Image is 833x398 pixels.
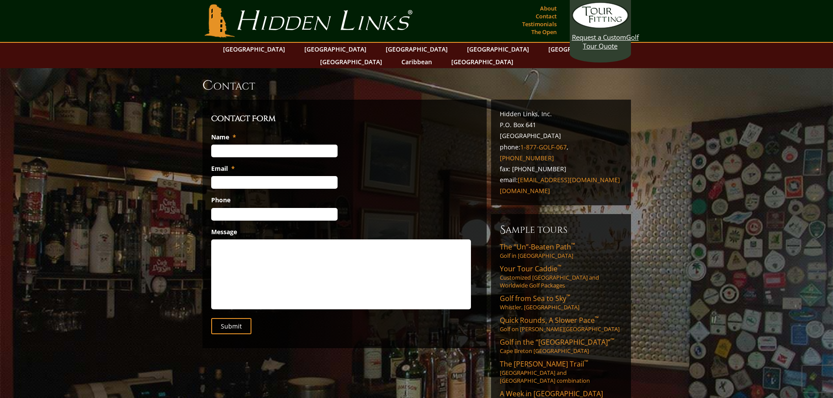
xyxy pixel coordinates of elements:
[447,55,518,68] a: [GEOGRAPHIC_DATA]
[500,154,554,162] a: [PHONE_NUMBER]
[500,359,588,369] span: The [PERSON_NAME] Trail
[595,315,599,322] sup: ™
[500,337,622,355] a: Golf in the “[GEOGRAPHIC_DATA]”™Cape Breton [GEOGRAPHIC_DATA]
[571,241,575,249] sup: ™
[572,33,626,42] span: Request a Custom
[520,18,559,30] a: Testimonials
[538,2,559,14] a: About
[300,43,371,55] a: [GEOGRAPHIC_DATA]
[500,294,622,311] a: Golf from Sea to Sky™Whistler, [GEOGRAPHIC_DATA]
[211,133,236,141] label: Name
[211,318,251,334] input: Submit
[544,43,615,55] a: [GEOGRAPHIC_DATA]
[518,176,620,184] a: [EMAIL_ADDRESS][DOMAIN_NAME]
[500,359,622,384] a: The [PERSON_NAME] Trail™[GEOGRAPHIC_DATA] and [GEOGRAPHIC_DATA] combination
[202,77,631,94] h1: Contact
[610,336,614,344] sup: ™
[500,294,570,303] span: Golf from Sea to Sky
[211,165,235,173] label: Email
[529,26,559,38] a: The Open
[500,187,550,195] a: [DOMAIN_NAME]
[397,55,436,68] a: Caribbean
[500,108,622,197] p: Hidden Links, Inc. P.O. Box 641 [GEOGRAPHIC_DATA] phone: , fax: [PHONE_NUMBER] email:
[316,55,387,68] a: [GEOGRAPHIC_DATA]
[211,113,478,125] h3: Contact Form
[219,43,289,55] a: [GEOGRAPHIC_DATA]
[211,228,237,236] label: Message
[381,43,452,55] a: [GEOGRAPHIC_DATA]
[520,143,567,151] a: 1-877-GOLF-067
[500,337,614,347] span: Golf in the “[GEOGRAPHIC_DATA]”
[463,43,533,55] a: [GEOGRAPHIC_DATA]
[500,242,575,252] span: The “Un”-Beaten Path
[211,196,230,204] label: Phone
[500,242,622,260] a: The “Un”-Beaten Path™Golf in [GEOGRAPHIC_DATA]
[572,2,629,50] a: Request a CustomGolf Tour Quote
[500,223,622,237] h6: Sample Tours
[558,263,561,270] sup: ™
[500,315,622,333] a: Quick Rounds, A Slower Pace™Golf on [PERSON_NAME][GEOGRAPHIC_DATA]
[533,10,559,22] a: Contact
[566,293,570,300] sup: ™
[500,264,622,289] a: Your Tour Caddie™Customized [GEOGRAPHIC_DATA] and Worldwide Golf Packages
[500,264,561,273] span: Your Tour Caddie
[500,315,599,325] span: Quick Rounds, A Slower Pace
[584,358,588,366] sup: ™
